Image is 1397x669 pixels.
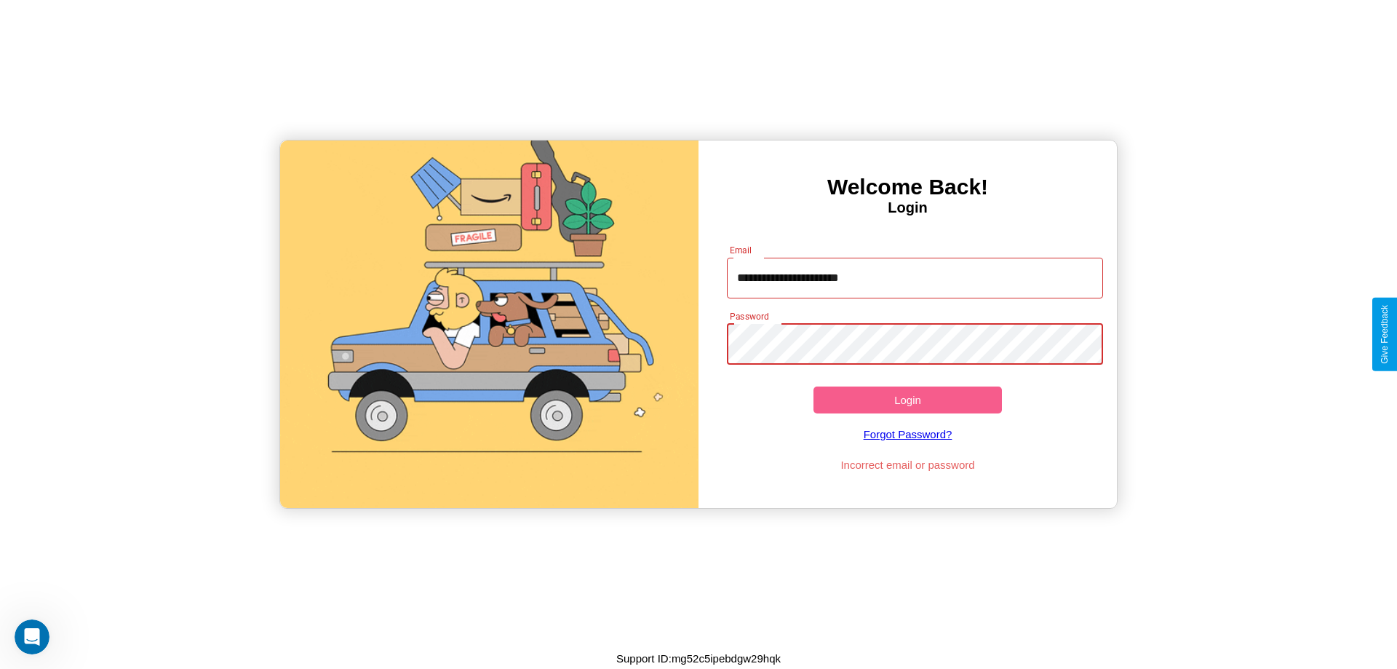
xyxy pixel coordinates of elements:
p: Incorrect email or password [720,455,1096,475]
p: Support ID: mg52c5ipebdgw29hqk [616,649,781,668]
div: Give Feedback [1380,305,1390,364]
h4: Login [698,199,1117,216]
button: Login [813,387,1002,413]
a: Forgot Password? [720,413,1096,455]
label: Password [730,310,768,322]
img: gif [280,140,698,508]
h3: Welcome Back! [698,175,1117,199]
iframe: Intercom live chat [15,619,49,654]
label: Email [730,244,752,256]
